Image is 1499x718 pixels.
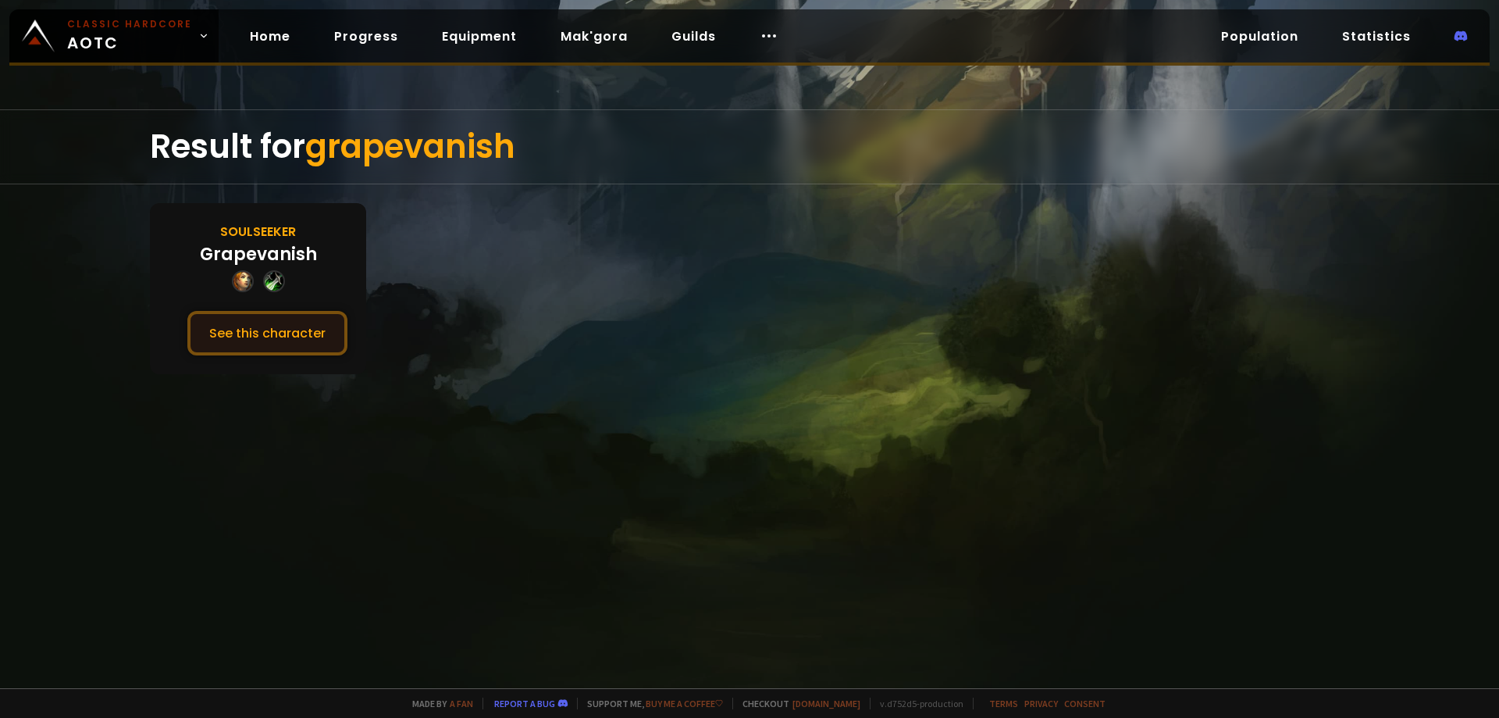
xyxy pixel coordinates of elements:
span: Made by [403,698,473,709]
a: [DOMAIN_NAME] [792,698,860,709]
a: a fan [450,698,473,709]
a: Buy me a coffee [646,698,723,709]
a: Home [237,20,303,52]
a: Privacy [1024,698,1058,709]
span: Checkout [732,698,860,709]
a: Terms [989,698,1018,709]
div: Result for [150,110,1349,184]
span: AOTC [67,17,192,55]
span: v. d752d5 - production [870,698,963,709]
a: Guilds [659,20,728,52]
a: Mak'gora [548,20,640,52]
a: Classic HardcoreAOTC [9,9,219,63]
small: Classic Hardcore [67,17,192,31]
span: Support me, [577,698,723,709]
a: Progress [322,20,411,52]
span: grapevanish [305,123,515,170]
a: Population [1209,20,1311,52]
div: Grapevanish [200,241,317,267]
a: Statistics [1330,20,1423,52]
a: Consent [1064,698,1106,709]
button: See this character [187,311,347,355]
a: Equipment [429,20,529,52]
div: Soulseeker [220,222,296,241]
a: Report a bug [494,698,555,709]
